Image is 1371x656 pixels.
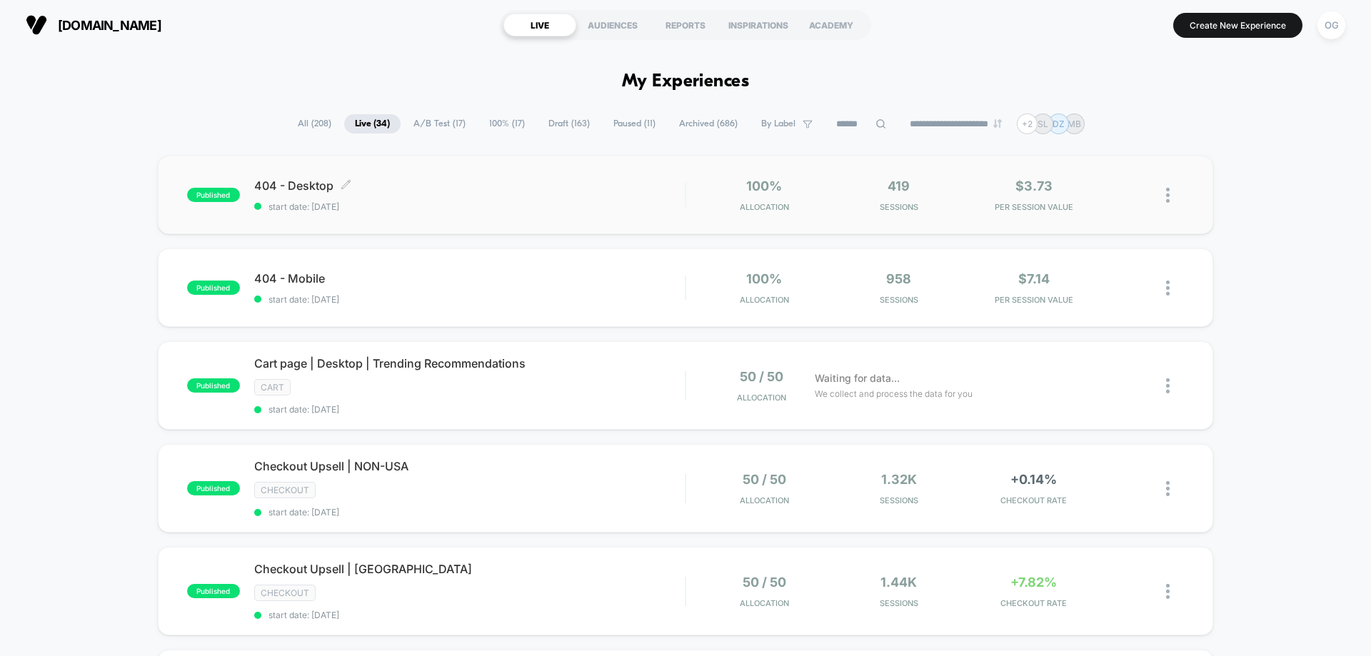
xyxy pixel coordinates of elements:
span: We collect and process the data for you [815,387,973,400]
span: start date: [DATE] [254,610,685,620]
span: +7.82% [1010,575,1057,590]
span: 100% ( 17 ) [478,114,536,133]
span: 50 / 50 [743,472,786,487]
img: close [1166,281,1170,296]
button: OG [1313,11,1350,40]
span: CHECKOUT RATE [970,598,1098,608]
span: All ( 208 ) [287,114,342,133]
span: 404 - Desktop [254,178,685,193]
span: cart [254,379,291,395]
span: CHECKOUT RATE [970,495,1098,505]
span: Paused ( 11 ) [603,114,666,133]
h1: My Experiences [622,71,750,92]
span: Checkout [254,482,316,498]
span: 958 [886,271,911,286]
span: published [187,188,240,202]
div: OG [1317,11,1345,39]
span: Sessions [835,495,963,505]
span: Sessions [835,598,963,608]
span: 50 / 50 [743,575,786,590]
button: [DOMAIN_NAME] [21,14,166,36]
span: start date: [DATE] [254,507,685,518]
span: start date: [DATE] [254,294,685,305]
span: Allocation [740,495,789,505]
span: published [187,378,240,393]
img: close [1166,378,1170,393]
span: 404 - Mobile [254,271,685,286]
img: Visually logo [26,14,47,36]
div: INSPIRATIONS [722,14,795,36]
span: Allocation [737,393,786,403]
span: published [187,584,240,598]
span: 1.44k [880,575,917,590]
img: close [1166,584,1170,599]
span: Archived ( 686 ) [668,114,748,133]
span: Draft ( 163 ) [538,114,601,133]
span: published [187,281,240,295]
span: Checkout Upsell | NON-USA [254,459,685,473]
span: Waiting for data... [815,370,900,386]
span: 100% [746,178,782,193]
p: MB [1068,118,1081,129]
span: Live ( 34 ) [344,114,401,133]
span: 1.32k [881,472,917,487]
span: [DOMAIN_NAME] [58,18,161,33]
span: Checkout [254,585,316,601]
span: A/B Test ( 17 ) [403,114,476,133]
span: PER SESSION VALUE [970,295,1098,305]
span: start date: [DATE] [254,404,685,415]
span: Sessions [835,202,963,212]
div: LIVE [503,14,576,36]
span: $3.73 [1015,178,1053,193]
img: end [993,119,1002,128]
span: 100% [746,271,782,286]
span: Cart page | Desktop | Trending Recommendations [254,356,685,370]
span: PER SESSION VALUE [970,202,1098,212]
span: $7.14 [1018,271,1050,286]
button: Create New Experience [1173,13,1302,38]
span: 50 / 50 [740,369,783,384]
span: Allocation [740,202,789,212]
span: Sessions [835,295,963,305]
img: close [1166,481,1170,496]
span: Allocation [740,295,789,305]
p: DZ [1053,118,1065,129]
span: Checkout Upsell | [GEOGRAPHIC_DATA] [254,562,685,576]
div: AUDIENCES [576,14,649,36]
div: + 2 [1017,113,1038,134]
img: close [1166,188,1170,203]
div: REPORTS [649,14,722,36]
div: ACADEMY [795,14,868,36]
span: 419 [888,178,910,193]
span: Allocation [740,598,789,608]
span: By Label [761,118,795,129]
span: +0.14% [1010,472,1057,487]
p: SL [1038,118,1048,129]
span: start date: [DATE] [254,201,685,212]
span: published [187,481,240,495]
